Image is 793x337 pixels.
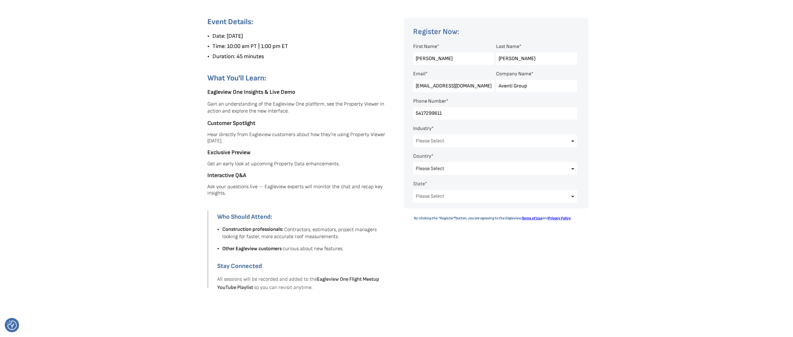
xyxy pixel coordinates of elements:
span: Contractors, estimators, project managers looking for faster, more accurate roof measurements. [222,227,377,240]
strong: Stay Connected [217,262,262,270]
img: Revisit consent button [7,320,17,330]
span: Time: 10:00 am PT | 1:00 pm ET [212,43,288,50]
span: Company Name [496,71,531,77]
span: Industry [413,126,432,132]
span: . [225,190,226,196]
span: Date: [DATE] [212,33,243,39]
span: Email [413,71,426,77]
i: and [542,216,548,221]
span: Hear directly from Eagleview customers about how they’re using Property Viewer [DATE]. [207,131,385,144]
span: First Name [413,44,437,50]
span: Ask your questions live — Eagleview experts will monitor the chat and recap key insights [207,183,383,196]
span: Customer Spotlight [207,120,255,126]
a: Terms of Use [521,216,542,221]
span: Get an early look at upcoming Property Data enhancements. [207,161,339,167]
i: ” [454,216,455,221]
span: Gain an understanding of the Eagleview One platform, see the Property Viewer in action and explor... [207,101,384,114]
a: Privacy Policy [548,216,570,221]
span: Interactive Q&A [207,172,246,178]
span: What You'll Learn: [207,73,266,83]
span: Country [413,153,431,159]
span: Exclusive Preview [207,149,251,155]
span: Construction professionals: [222,226,283,232]
span: curious about new features. [283,246,343,252]
span: All sessions will be recorded and added to the [217,276,317,282]
span: State [413,181,425,187]
span: Last Name [496,44,519,50]
strong: Who Should Attend: [217,213,272,221]
span: so you can revisit anytime. [254,285,312,291]
span: Duration: 45 minutes [212,53,264,60]
span: Event Details: [207,17,253,26]
span: Eagleview One Insights & Live Demo [207,89,295,95]
i: . [570,216,571,221]
span: Register Now: [413,27,459,36]
span: Other Eagleview customers [222,246,282,252]
i: By clicking the “Register [414,216,454,221]
button: Consent Preferences [7,320,17,330]
i: button, you are agreeing to the Eagleview [455,216,521,221]
span: Phone Number [413,98,446,104]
